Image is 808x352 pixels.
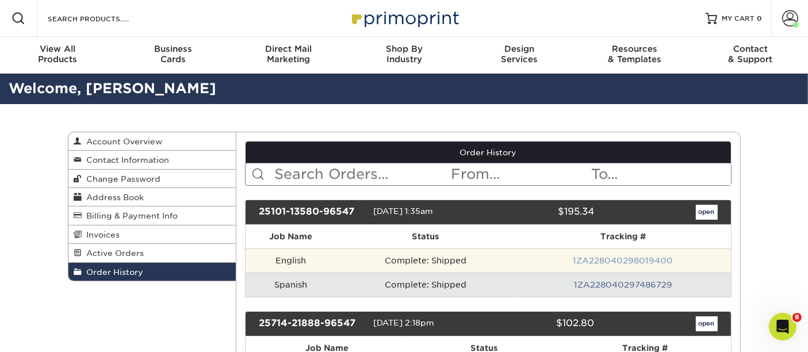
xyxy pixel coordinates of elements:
span: Address Book [82,193,144,202]
a: Order History [68,263,236,281]
div: 25101-13580-96547 [250,205,373,220]
span: MY CART [722,14,755,24]
span: Change Password [82,174,161,183]
span: Invoices [82,230,120,239]
span: 8 [792,313,802,322]
div: & Templates [577,44,693,64]
span: Resources [577,44,693,54]
a: Contact Information [68,151,236,169]
span: [DATE] 1:35am [373,206,433,216]
span: Design [462,44,577,54]
th: Tracking # [515,225,730,248]
span: Shop By [346,44,462,54]
a: 1ZA228040297486729 [574,280,672,289]
input: Search Orders... [273,163,450,185]
td: Complete: Shipped [335,273,515,297]
td: Complete: Shipped [335,248,515,273]
span: [DATE] 2:18pm [373,318,434,327]
span: Direct Mail [231,44,346,54]
a: Invoices [68,225,236,244]
a: Direct MailMarketing [231,37,346,74]
iframe: Intercom live chat [769,313,796,340]
input: To... [590,163,730,185]
a: Billing & Payment Info [68,206,236,225]
input: SEARCH PRODUCTS..... [47,12,159,25]
th: Job Name [246,225,335,248]
div: $195.34 [480,205,603,220]
div: Cards [116,44,231,64]
a: 1ZA228040298019400 [573,256,673,265]
span: Order History [82,267,144,277]
a: Change Password [68,170,236,188]
a: Order History [246,141,731,163]
a: Active Orders [68,244,236,262]
div: $102.80 [480,316,603,331]
a: Contact& Support [692,37,808,74]
span: Account Overview [82,137,163,146]
a: Address Book [68,188,236,206]
span: Billing & Payment Info [82,211,178,220]
a: Resources& Templates [577,37,693,74]
div: Services [462,44,577,64]
div: 25714-21888-96547 [250,316,373,331]
div: Marketing [231,44,346,64]
div: & Support [692,44,808,64]
th: Status [335,225,515,248]
span: 0 [757,14,762,22]
img: Primoprint [347,6,462,30]
td: Spanish [246,273,335,297]
span: Active Orders [82,248,144,258]
td: English [246,248,335,273]
a: BusinessCards [116,37,231,74]
a: Account Overview [68,132,236,151]
span: Business [116,44,231,54]
a: open [696,316,718,331]
input: From... [450,163,590,185]
span: Contact [692,44,808,54]
a: Shop ByIndustry [346,37,462,74]
div: Industry [346,44,462,64]
a: DesignServices [462,37,577,74]
span: Contact Information [82,155,170,164]
a: open [696,205,718,220]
